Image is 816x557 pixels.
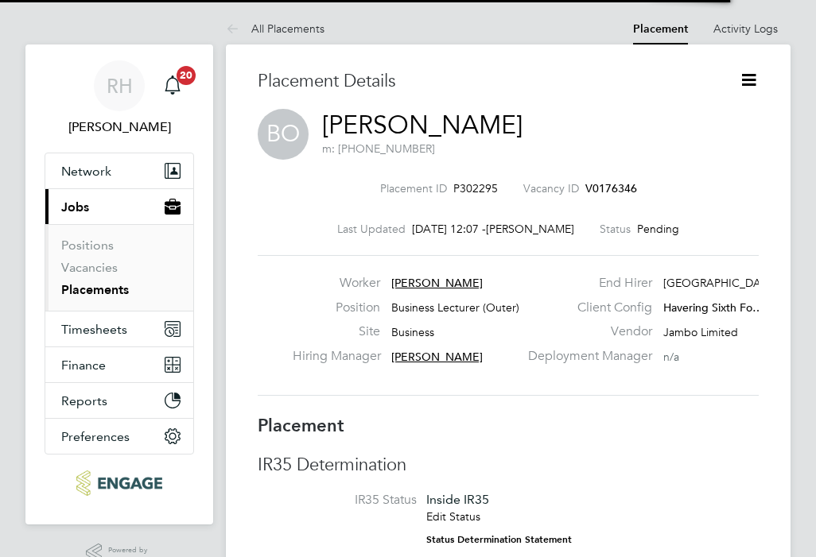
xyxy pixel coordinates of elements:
[600,222,631,236] label: Status
[486,222,574,236] span: [PERSON_NAME]
[663,350,679,364] span: n/a
[226,21,324,36] a: All Placements
[663,300,764,315] span: Havering Sixth Fo…
[45,224,193,311] div: Jobs
[380,181,447,195] label: Placement ID
[45,60,194,137] a: RH[PERSON_NAME]
[61,282,129,297] a: Placements
[453,181,498,195] span: P302295
[663,276,789,290] span: [GEOGRAPHIC_DATA]…
[258,415,344,436] b: Placement
[76,470,161,496] img: ncclondon-logo-retina.png
[293,300,380,316] label: Position
[519,348,652,365] label: Deployment Manager
[391,325,434,339] span: Business
[45,189,193,224] button: Jobs
[258,492,417,509] label: IR35 Status
[108,543,153,557] span: Powered by
[391,276,483,290] span: [PERSON_NAME]
[426,492,489,507] span: Inside IR35
[391,300,519,315] span: Business Lecturer (Outer)
[663,325,738,339] span: Jambo Limited
[322,110,523,141] a: [PERSON_NAME]
[293,275,380,292] label: Worker
[61,393,107,408] span: Reports
[293,323,380,340] label: Site
[391,350,483,364] span: [PERSON_NAME]
[61,238,114,253] a: Positions
[426,534,572,545] strong: Status Determination Statement
[412,222,486,236] span: [DATE] 12:07 -
[45,311,193,346] button: Timesheets
[523,181,579,195] label: Vacancy ID
[157,60,188,111] a: 20
[337,222,406,236] label: Last Updated
[45,419,193,454] button: Preferences
[45,153,193,188] button: Network
[177,66,196,85] span: 20
[633,22,688,36] a: Placement
[61,164,111,179] span: Network
[293,348,380,365] label: Hiring Manager
[61,358,106,373] span: Finance
[45,118,194,137] span: Rufena Haque
[61,322,127,337] span: Timesheets
[45,347,193,382] button: Finance
[322,141,435,156] span: m: [PHONE_NUMBER]
[45,383,193,418] button: Reports
[519,323,652,340] label: Vendor
[258,70,715,93] h3: Placement Details
[585,181,637,195] span: V0176346
[25,44,213,524] nav: Main navigation
[258,454,759,477] h3: IR35 Determination
[426,509,480,524] a: Edit Status
[61,429,130,444] span: Preferences
[519,275,652,292] label: End Hirer
[61,260,118,275] a: Vacancies
[61,199,89,215] span: Jobs
[45,470,194,496] a: Go to home page
[519,300,652,316] label: Client Config
[637,222,679,236] span: Pending
[107,75,133,96] span: RH
[258,109,309,160] span: BO
[713,21,778,36] a: Activity Logs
